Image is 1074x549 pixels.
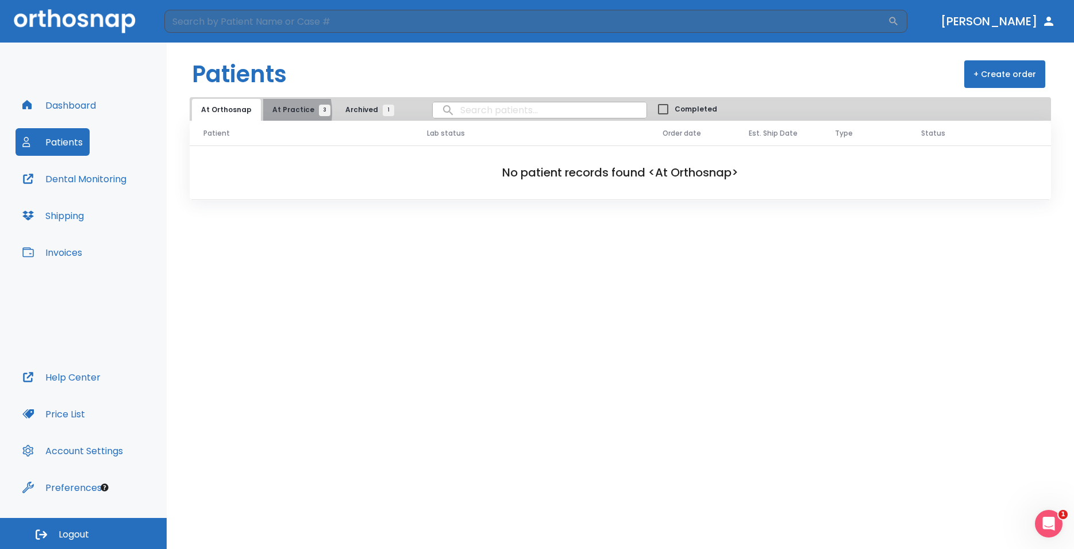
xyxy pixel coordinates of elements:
button: Patients [16,128,90,156]
h2: No patient records found <At Orthosnap> [208,164,1033,181]
span: Archived [345,105,388,115]
img: Orthosnap [14,9,136,33]
button: [PERSON_NAME] [936,11,1060,32]
h1: Patients [192,57,287,91]
button: Preferences [16,474,109,501]
input: search [433,99,646,121]
span: Status [921,128,945,139]
div: Tooltip anchor [99,482,110,493]
span: At Practice [272,105,325,115]
span: Est. Ship Date [749,128,798,139]
button: Dental Monitoring [16,165,133,193]
button: At Orthosnap [192,99,261,121]
span: 3 [319,105,330,116]
button: Invoices [16,239,89,266]
iframe: Intercom live chat [1035,510,1063,538]
span: Order date [663,128,701,139]
span: Lab status [427,128,465,139]
span: Type [835,128,853,139]
span: 1 [1058,510,1068,519]
span: Patient [203,128,230,139]
input: Search by Patient Name or Case # [164,10,888,33]
button: Account Settings [16,437,130,464]
span: Logout [59,528,89,541]
span: Completed [675,104,717,114]
span: 1 [383,105,394,116]
div: tabs [192,99,400,121]
button: Shipping [16,202,91,229]
button: Price List [16,400,92,428]
button: + Create order [964,60,1045,88]
button: Help Center [16,363,107,391]
button: Dashboard [16,91,103,119]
